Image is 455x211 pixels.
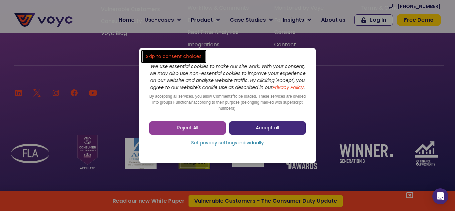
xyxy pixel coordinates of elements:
span: Set privacy settings individually [191,140,264,146]
a: Privacy Policy [272,84,304,91]
sup: 2 [192,99,193,102]
span: Accept all [256,125,279,131]
a: Reject All [149,121,226,135]
span: Reject All [177,125,198,131]
span: By accepting all services, you allow Comments to be loaded. These services are divided into group... [149,94,306,111]
a: Skip to consent choices [143,51,205,62]
a: Accept all [229,121,306,135]
a: Set privacy settings individually [149,138,306,148]
i: We use essential cookies to make our site work. With your consent, we may also use non-essential ... [150,63,306,91]
a: Privacy Policy [137,139,169,145]
sup: 2 [232,93,234,96]
span: Phone [88,27,105,34]
span: Job title [88,54,111,62]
